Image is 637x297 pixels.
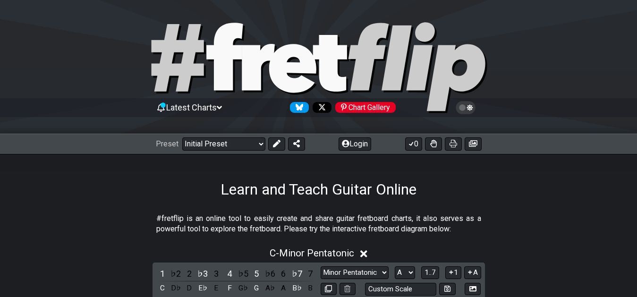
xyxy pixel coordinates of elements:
[339,137,371,151] button: Login
[291,282,303,295] div: toggle pitch class
[210,267,222,280] div: toggle scale degree
[460,103,471,112] span: Toggle light / dark theme
[277,282,289,295] div: toggle pitch class
[196,282,209,295] div: toggle pitch class
[286,102,309,113] a: Follow #fretflip at Bluesky
[156,282,169,295] div: toggle pitch class
[439,283,455,296] button: Store user defined scale
[395,266,415,279] select: Tonic/Root
[182,137,265,151] select: Preset
[405,137,422,151] button: 0
[237,267,249,280] div: toggle scale degree
[277,267,289,280] div: toggle scale degree
[465,137,482,151] button: Create image
[340,283,356,296] button: Delete
[270,247,354,259] span: C - Minor Pentatonic
[304,282,316,295] div: toggle pitch class
[223,267,236,280] div: toggle scale degree
[464,266,481,279] button: A
[425,137,442,151] button: Toggle Dexterity for all fretkits
[250,282,263,295] div: toggle pitch class
[223,282,236,295] div: toggle pitch class
[250,267,263,280] div: toggle scale degree
[170,267,182,280] div: toggle scale degree
[264,267,276,280] div: toggle scale degree
[166,102,217,112] span: Latest Charts
[183,282,195,295] div: toggle pitch class
[264,282,276,295] div: toggle pitch class
[237,282,249,295] div: toggle pitch class
[210,282,222,295] div: toggle pitch class
[288,137,305,151] button: Share Preset
[335,102,396,113] div: Chart Gallery
[321,283,337,296] button: Copy
[183,267,195,280] div: toggle scale degree
[268,137,285,151] button: Edit Preset
[221,180,416,198] h1: Learn and Teach Guitar Online
[425,268,436,277] span: 1..7
[196,267,209,280] div: toggle scale degree
[445,137,462,151] button: Print
[331,102,396,113] a: #fretflip at Pinterest
[421,266,439,279] button: 1..7
[156,139,178,148] span: Preset
[291,267,303,280] div: toggle scale degree
[156,213,481,235] p: #fretflip is an online tool to easily create and share guitar fretboard charts, it also serves as...
[445,266,461,279] button: 1
[170,282,182,295] div: toggle pitch class
[309,102,331,113] a: Follow #fretflip at X
[304,267,316,280] div: toggle scale degree
[321,266,389,279] select: Scale
[465,283,481,296] button: Create Image
[156,267,169,280] div: toggle scale degree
